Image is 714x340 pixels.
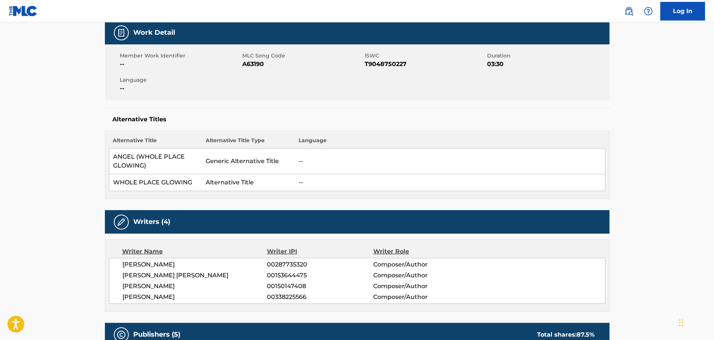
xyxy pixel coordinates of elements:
span: 00150147408 [267,282,373,291]
div: Writer IPI [267,247,373,256]
span: MLC Song Code [242,52,363,60]
td: Generic Alternative Title [202,149,295,174]
td: Alternative Title [202,174,295,191]
span: ISWC [365,52,485,60]
h5: Writers (4) [133,218,170,226]
td: WHOLE PLACE GLOWING [109,174,202,191]
span: [PERSON_NAME] [122,282,267,291]
th: Language [295,137,605,149]
div: Writer Name [122,247,267,256]
img: MLC Logo [9,6,38,16]
td: -- [295,174,605,191]
a: Public Search [621,4,636,19]
span: Duration [487,52,608,60]
img: Publishers [117,330,126,339]
span: A63190 [242,60,363,69]
span: Composer/Author [373,282,470,291]
img: help [644,7,653,16]
img: Writers [117,218,126,227]
span: Member Work Identifier [120,52,240,60]
span: 03:30 [487,60,608,69]
span: 00287735320 [267,260,373,269]
span: Composer/Author [373,271,470,280]
span: -- [120,60,240,69]
div: Drag [679,312,683,334]
iframe: Chat Widget [677,304,714,340]
span: T9048750227 [365,60,485,69]
a: Log In [660,2,705,21]
th: Alternative Title [109,137,202,149]
span: Composer/Author [373,293,470,302]
span: Language [120,76,240,84]
span: 87.5 % [577,331,595,338]
span: Composer/Author [373,260,470,269]
img: search [624,7,633,16]
td: ANGEL (WHOLE PLACE GLOWING) [109,149,202,174]
span: [PERSON_NAME] [122,293,267,302]
span: 00153644475 [267,271,373,280]
h5: Work Detail [133,28,175,37]
span: [PERSON_NAME] [122,260,267,269]
div: Help [641,4,656,19]
div: Total shares: [537,330,595,339]
div: Writer Role [373,247,470,256]
td: -- [295,149,605,174]
h5: Publishers (5) [133,330,180,339]
span: 00338225566 [267,293,373,302]
span: [PERSON_NAME] [PERSON_NAME] [122,271,267,280]
span: -- [120,84,240,93]
img: Work Detail [117,28,126,37]
th: Alternative Title Type [202,137,295,149]
h5: Alternative Titles [112,116,602,123]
